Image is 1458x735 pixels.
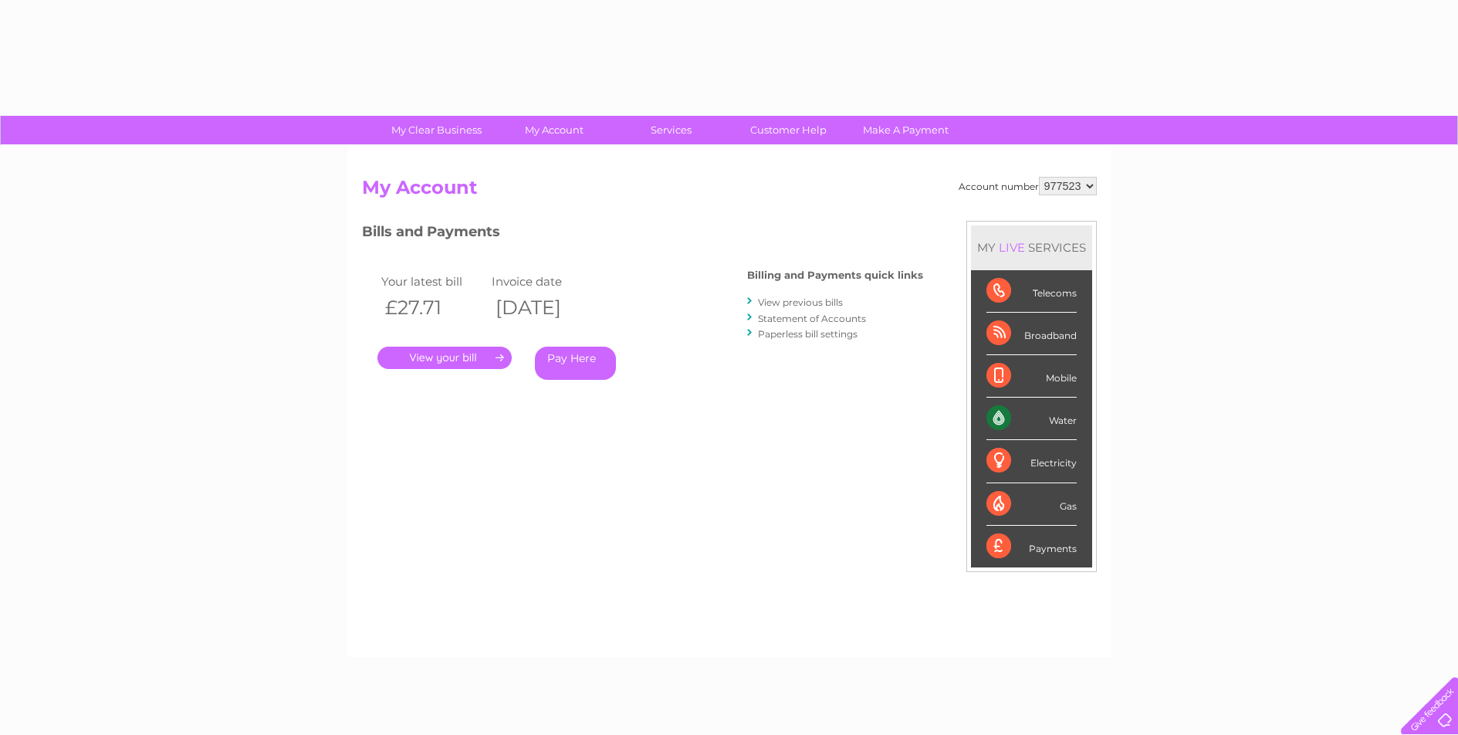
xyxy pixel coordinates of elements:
[971,225,1092,269] div: MY SERVICES
[747,269,923,281] h4: Billing and Payments quick links
[488,271,599,292] td: Invoice date
[377,271,489,292] td: Your latest bill
[959,177,1097,195] div: Account number
[725,116,852,144] a: Customer Help
[986,355,1077,398] div: Mobile
[362,177,1097,206] h2: My Account
[996,240,1028,255] div: LIVE
[986,313,1077,355] div: Broadband
[377,292,489,323] th: £27.71
[986,483,1077,526] div: Gas
[362,221,923,248] h3: Bills and Payments
[986,526,1077,567] div: Payments
[535,347,616,380] a: Pay Here
[607,116,735,144] a: Services
[758,328,858,340] a: Paperless bill settings
[377,347,512,369] a: .
[488,292,599,323] th: [DATE]
[986,440,1077,483] div: Electricity
[986,398,1077,440] div: Water
[758,313,866,324] a: Statement of Accounts
[758,296,843,308] a: View previous bills
[373,116,500,144] a: My Clear Business
[986,270,1077,313] div: Telecoms
[490,116,617,144] a: My Account
[842,116,969,144] a: Make A Payment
